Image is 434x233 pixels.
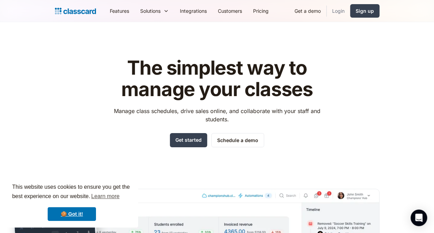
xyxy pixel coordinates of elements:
p: Manage class schedules, drive sales online, and collaborate with your staff and students. [107,107,327,123]
a: Sign up [350,4,379,18]
div: Sign up [356,7,374,15]
a: learn more about cookies [90,191,120,202]
a: Customers [212,3,248,19]
h1: The simplest way to manage your classes [107,57,327,100]
a: Get started [170,133,207,147]
a: Pricing [248,3,274,19]
a: Features [104,3,135,19]
a: Login [327,3,350,19]
a: Get a demo [289,3,326,19]
div: Solutions [140,7,161,15]
a: home [55,6,96,16]
span: This website uses cookies to ensure you get the best experience on our website. [12,183,132,202]
div: Solutions [135,3,174,19]
a: Integrations [174,3,212,19]
div: cookieconsent [6,176,138,227]
div: Open Intercom Messenger [411,209,427,226]
a: dismiss cookie message [48,207,96,221]
a: Schedule a demo [211,133,264,147]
